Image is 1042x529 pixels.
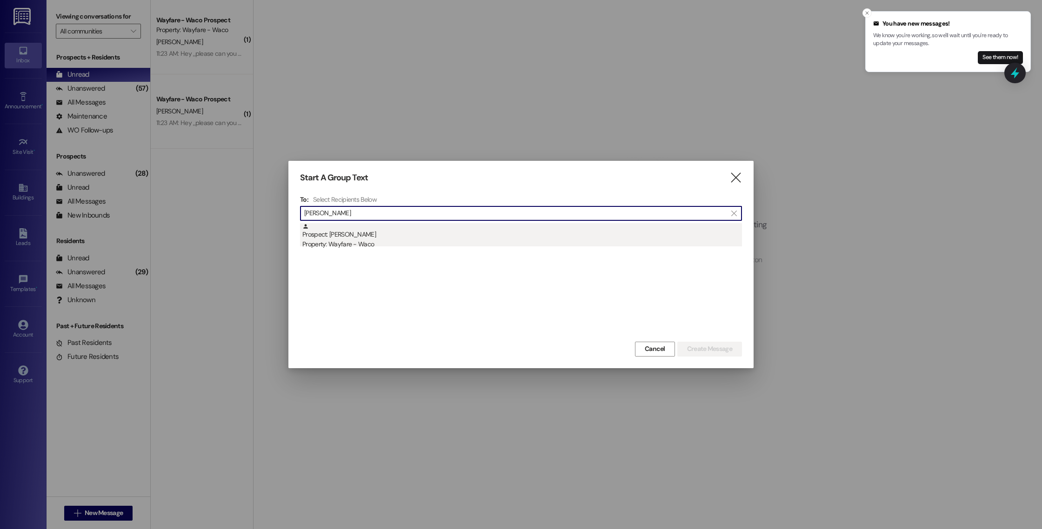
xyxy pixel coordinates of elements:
div: You have new messages! [873,19,1023,28]
button: Clear text [727,206,741,220]
button: Close toast [862,8,872,18]
h3: To: [300,195,308,204]
div: Prospect: [PERSON_NAME] [302,223,742,250]
i:  [731,210,736,217]
button: Cancel [635,342,675,357]
h4: Select Recipients Below [313,195,377,204]
h3: Start A Group Text [300,172,368,183]
input: Search for any contact or apartment [304,207,727,220]
div: Prospect: [PERSON_NAME]Property: Wayfare - Waco [300,223,742,246]
button: See them now! [978,51,1023,64]
span: Cancel [645,344,665,354]
div: Property: Wayfare - Waco [302,239,742,249]
p: We know you're working, so we'll wait until you're ready to update your messages. [873,32,1023,48]
i:  [729,173,742,183]
span: Create Message [687,344,732,354]
button: Create Message [677,342,742,357]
